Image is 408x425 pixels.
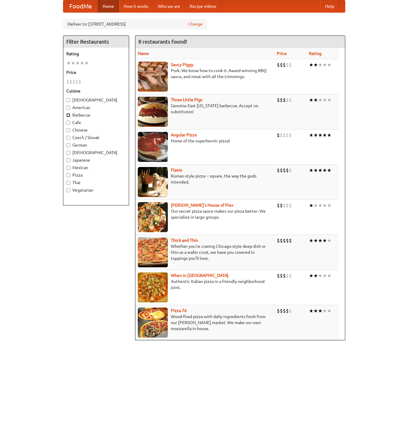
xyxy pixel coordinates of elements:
[66,105,126,111] label: American
[320,0,339,12] a: Help
[327,132,331,138] li: ★
[66,97,126,103] label: [DEMOGRAPHIC_DATA]
[318,308,322,314] li: ★
[322,132,327,138] li: ★
[280,62,283,68] li: $
[309,97,313,103] li: ★
[171,203,233,208] a: [PERSON_NAME]'s House of Pies
[66,188,70,192] input: Vegetarian
[327,272,331,279] li: ★
[327,97,331,103] li: ★
[327,62,331,68] li: ★
[66,98,70,102] input: [DEMOGRAPHIC_DATA]
[280,97,283,103] li: $
[277,97,280,103] li: $
[171,132,197,137] b: Angular Pizza
[66,165,126,171] label: Mexican
[80,60,84,66] li: ★
[289,62,292,68] li: $
[138,202,168,232] img: luigis.jpg
[63,36,129,48] h4: Filter Restaurants
[138,39,187,44] ng-pluralize: 8 restaurants found!
[66,78,69,85] li: $
[277,202,280,209] li: $
[280,167,283,174] li: $
[309,132,313,138] li: ★
[171,238,198,243] a: Thick and Thin
[66,172,126,178] label: Pizza
[277,167,280,174] li: $
[138,237,168,267] img: thick.jpg
[138,132,168,162] img: angular.jpg
[138,51,149,56] a: Name
[283,132,286,138] li: $
[309,51,322,56] a: Rating
[283,62,286,68] li: $
[185,0,221,12] a: Recipe videos
[66,151,70,155] input: [DEMOGRAPHIC_DATA]
[78,78,81,85] li: $
[286,132,289,138] li: $
[171,168,182,172] a: Flavia
[171,273,228,278] a: When in [GEOGRAPHIC_DATA]
[171,97,202,102] b: Three Little Pigs
[98,0,119,12] a: Home
[322,308,327,314] li: ★
[66,106,70,110] input: American
[84,60,89,66] li: ★
[277,272,280,279] li: $
[322,272,327,279] li: ★
[66,127,126,133] label: Chinese
[66,180,126,186] label: Thai
[318,167,322,174] li: ★
[280,237,283,244] li: $
[66,112,126,118] label: Barbecue
[277,308,280,314] li: $
[153,0,185,12] a: Who we are
[138,138,272,144] p: Home of the superheroic pizza!
[75,60,80,66] li: ★
[277,62,280,68] li: $
[318,237,322,244] li: ★
[72,78,75,85] li: $
[171,62,193,67] a: Saucy Piggy
[313,62,318,68] li: ★
[322,167,327,174] li: ★
[309,62,313,68] li: ★
[289,237,292,244] li: $
[66,51,126,57] h5: Rating
[322,62,327,68] li: ★
[309,237,313,244] li: ★
[138,103,272,115] p: Genuine East [US_STATE] barbecue. Accept no substitutes!
[283,237,286,244] li: $
[286,237,289,244] li: $
[327,202,331,209] li: ★
[138,314,272,332] p: Wood-fired pizza with daily ingredients fresh from our [PERSON_NAME] market. We make our own mozz...
[66,158,70,162] input: Japanese
[283,202,286,209] li: $
[318,272,322,279] li: ★
[309,167,313,174] li: ★
[313,237,318,244] li: ★
[138,97,168,127] img: littlepigs.jpg
[318,97,322,103] li: ★
[280,308,283,314] li: $
[277,237,280,244] li: $
[327,308,331,314] li: ★
[280,272,283,279] li: $
[138,272,168,302] img: wheninrome.jpg
[286,97,289,103] li: $
[138,173,272,185] p: Roman-style pizza -- square, the way the gods intended.
[138,62,168,92] img: saucy.jpg
[66,143,70,147] input: German
[66,173,70,177] input: Pizza
[138,208,272,220] p: Our secret pizza sauce makes our pizza better. We specialize in large groups.
[327,167,331,174] li: ★
[66,166,70,170] input: Mexican
[66,60,71,66] li: ★
[289,132,292,138] li: $
[66,135,126,141] label: Czech / Slovak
